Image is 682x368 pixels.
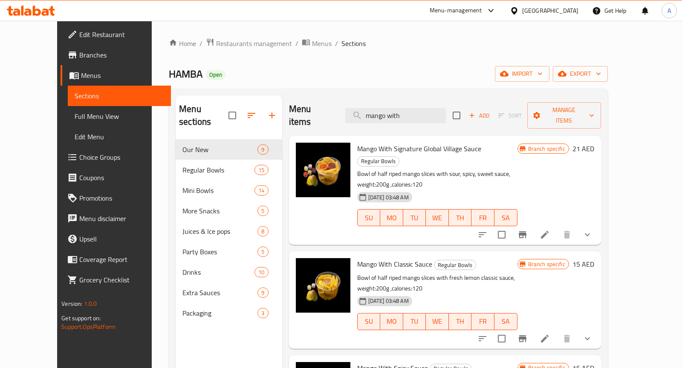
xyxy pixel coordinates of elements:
[452,212,468,224] span: TH
[365,193,412,201] span: [DATE] 03:48 AM
[79,50,164,60] span: Branches
[449,209,472,226] button: TH
[254,185,268,195] div: items
[430,6,482,16] div: Menu-management
[512,328,533,349] button: Branch-specific-item
[358,156,399,166] span: Regular Bowls
[493,109,527,122] span: Select section first
[258,207,268,215] span: 5
[429,212,445,224] span: WE
[493,330,511,348] span: Select to update
[384,315,400,328] span: MO
[525,260,569,268] span: Branch specific
[255,268,268,276] span: 10
[572,143,594,155] h6: 21 AED
[75,132,164,142] span: Edit Menu
[68,126,171,147] a: Edit Menu
[357,142,481,155] span: Mango With Signature Global Village Sauce
[257,308,268,318] div: items
[169,38,196,49] a: Home
[176,262,282,282] div: Drinks10
[403,209,426,226] button: TU
[295,38,298,49] li: /
[79,213,164,224] span: Menu disclaimer
[182,267,254,277] span: Drinks
[182,144,257,155] span: Our New
[434,260,476,270] span: Regular Bowls
[258,227,268,236] span: 8
[494,313,517,330] button: SA
[560,69,601,79] span: export
[534,105,594,126] span: Manage items
[258,146,268,154] span: 9
[68,86,171,106] a: Sections
[182,247,257,257] div: Party Boxes
[176,180,282,201] div: Mini Bowls14
[169,38,608,49] nav: breadcrumb
[176,282,282,303] div: Extra Sauces9
[495,66,549,82] button: import
[79,254,164,264] span: Coverage Report
[384,212,400,224] span: MO
[465,109,493,122] button: Add
[525,145,569,153] span: Branch specific
[357,156,399,167] div: Regular Bowls
[434,260,476,270] div: Regular Bowls
[448,106,465,124] span: Select section
[577,224,598,245] button: show more
[407,315,423,328] span: TU
[61,208,171,229] a: Menu disclaimer
[61,188,171,208] a: Promotions
[494,209,517,226] button: SA
[335,38,338,49] li: /
[241,105,262,126] span: Sort sections
[182,226,257,236] div: Juices & Ice pops
[61,313,101,324] span: Get support on:
[61,229,171,249] a: Upsell
[475,315,491,328] span: FR
[61,321,116,332] a: Support.OpsPlatform
[176,221,282,241] div: Juices & Ice pops8
[79,193,164,203] span: Promotions
[357,313,380,330] button: SU
[296,143,350,197] img: Mango With Signature Global Village Sauce
[254,165,268,175] div: items
[68,106,171,126] a: Full Menu View
[223,106,241,124] span: Select all sections
[176,241,282,262] div: Party Boxes5
[357,169,517,190] p: Bowl of half riped mango slices with sour, spicy, sweet sauce, weight:200g ,calories:120
[75,91,164,101] span: Sections
[345,108,446,123] input: search
[472,224,493,245] button: sort-choices
[465,109,493,122] span: Add item
[176,136,282,327] nav: Menu sections
[403,313,426,330] button: TU
[206,38,292,49] a: Restaurants management
[471,209,494,226] button: FR
[493,226,511,244] span: Select to update
[553,66,608,82] button: export
[79,275,164,285] span: Grocery Checklist
[182,165,254,175] div: Regular Bowls
[498,212,514,224] span: SA
[79,172,164,183] span: Coupons
[61,65,171,86] a: Menus
[206,70,225,80] div: Open
[502,69,543,79] span: import
[176,139,282,160] div: Our New9
[182,206,257,216] span: More Snacks
[179,103,228,128] h2: Menu sections
[258,248,268,256] span: 5
[84,298,97,309] span: 1.0.0
[357,209,380,226] button: SU
[302,38,332,49] a: Menus
[429,315,445,328] span: WE
[182,308,257,318] span: Packaging
[61,45,171,65] a: Branches
[176,303,282,323] div: Packaging3
[312,38,332,49] span: Menus
[407,212,423,224] span: TU
[582,230,592,240] svg: Show Choices
[206,71,225,78] span: Open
